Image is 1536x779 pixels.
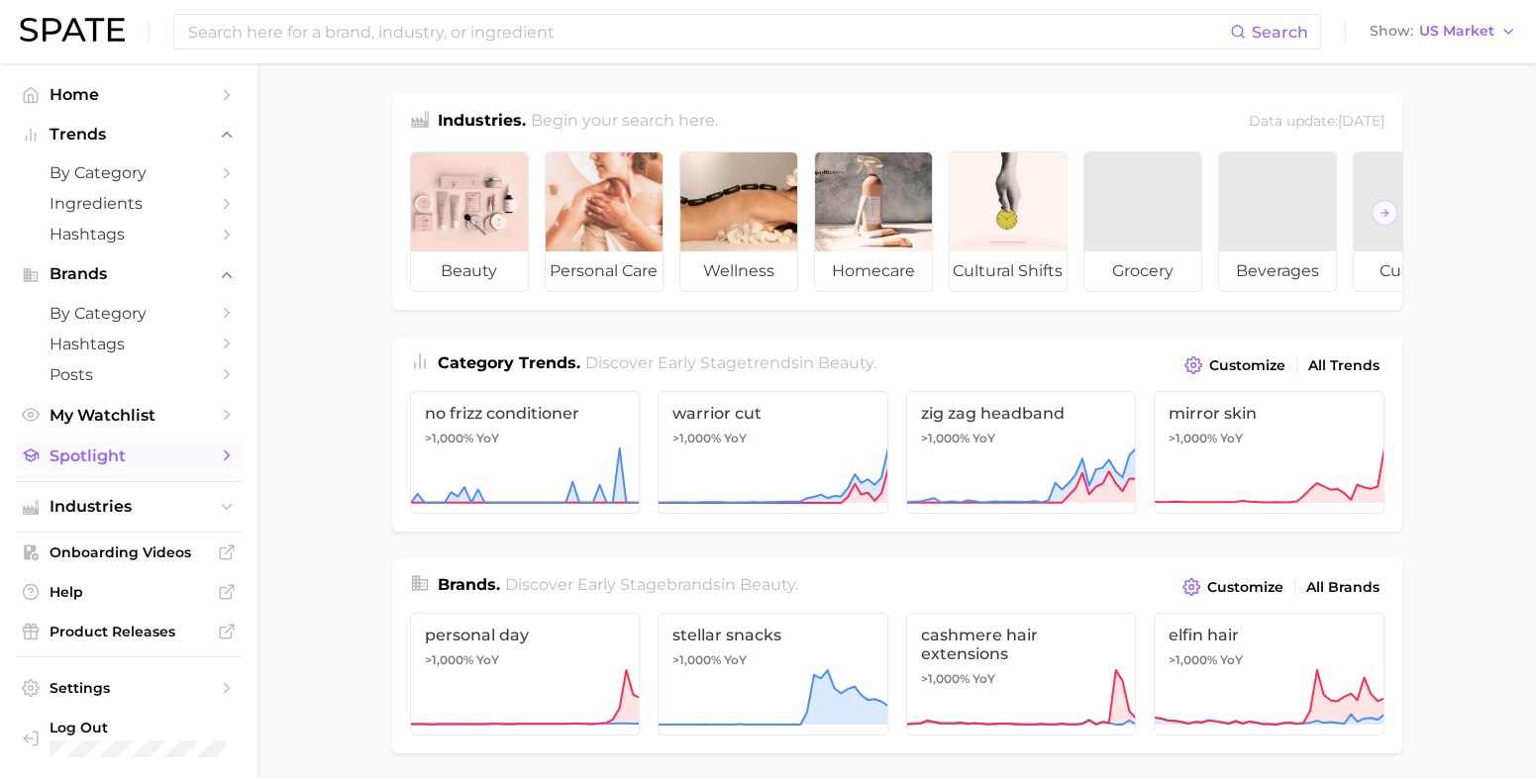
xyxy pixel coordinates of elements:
[531,109,718,136] h2: Begin your search here.
[476,431,499,446] span: YoY
[1178,573,1287,601] button: Customize
[1306,579,1380,596] span: All Brands
[1365,19,1521,45] button: ShowUS Market
[680,251,797,291] span: wellness
[921,671,970,686] span: >1,000%
[411,251,528,291] span: beauty
[1220,652,1243,668] span: YoY
[50,265,208,283] span: Brands
[672,626,873,644] span: stellar snacks
[658,391,888,514] a: warrior cut>1,000% YoY
[16,440,242,471] a: Spotlight
[1370,26,1413,37] span: Show
[425,652,473,667] span: >1,000%
[438,109,526,136] h1: Industries.
[546,251,663,291] span: personal care
[16,713,242,763] a: Log out. Currently logged in with e-mail jefeinstein@elfbeauty.com.
[20,18,125,42] img: SPATE
[50,583,208,601] span: Help
[1169,626,1370,644] span: elfin hair
[476,652,499,668] span: YoY
[1303,352,1384,379] a: All Trends
[438,575,500,594] span: Brands .
[16,188,242,219] a: Ingredients
[16,492,242,522] button: Industries
[50,679,208,697] span: Settings
[679,151,798,292] a: wellness
[50,365,208,384] span: Posts
[1354,251,1471,291] span: culinary
[410,391,641,514] a: no frizz conditioner>1,000% YoY
[658,613,888,735] a: stellar snacks>1,000% YoY
[16,259,242,289] button: Brands
[921,626,1122,663] span: cashmere hair extensions
[16,577,242,607] a: Help
[186,15,1230,49] input: Search here for a brand, industry, or ingredient
[973,671,995,687] span: YoY
[1169,404,1370,423] span: mirror skin
[16,673,242,703] a: Settings
[1083,151,1202,292] a: grocery
[505,575,798,594] span: Discover Early Stage brands in .
[672,652,721,667] span: >1,000%
[438,353,580,372] span: Category Trends .
[16,219,242,249] a: Hashtags
[740,575,795,594] span: beauty
[50,623,208,640] span: Product Releases
[585,353,876,372] span: Discover Early Stage trends in .
[16,298,242,329] a: by Category
[815,251,932,291] span: homecare
[724,431,747,446] span: YoY
[921,404,1122,423] span: zig zag headband
[950,251,1067,291] span: cultural shifts
[50,406,208,425] span: My Watchlist
[724,652,747,668] span: YoY
[921,431,970,445] span: >1,000%
[1169,652,1217,667] span: >1,000%
[16,617,242,646] a: Product Releases
[425,431,473,445] span: >1,000%
[1154,613,1384,735] a: elfin hair>1,000% YoY
[672,431,721,445] span: >1,000%
[1179,351,1289,379] button: Customize
[973,431,995,446] span: YoY
[1154,391,1384,514] a: mirror skin>1,000% YoY
[50,335,208,353] span: Hashtags
[50,225,208,243] span: Hashtags
[410,613,641,735] a: personal day>1,000% YoY
[50,194,208,213] span: Ingredients
[545,151,664,292] a: personal care
[1252,23,1308,42] span: Search
[949,151,1068,292] a: cultural shifts
[50,126,208,144] span: Trends
[1308,357,1380,374] span: All Trends
[1218,151,1337,292] a: beverages
[1353,151,1472,292] a: culinary
[1169,431,1217,445] span: >1,000%
[1207,579,1283,596] span: Customize
[906,613,1137,735] a: cashmere hair extensions>1,000% YoY
[50,85,208,104] span: Home
[1249,109,1384,136] div: Data update: [DATE]
[1301,574,1384,601] a: All Brands
[16,79,242,110] a: Home
[1084,251,1201,291] span: grocery
[50,543,208,561] span: Onboarding Videos
[50,163,208,182] span: by Category
[1209,357,1285,374] span: Customize
[16,329,242,359] a: Hashtags
[50,304,208,323] span: by Category
[16,400,242,431] a: My Watchlist
[1220,431,1243,446] span: YoY
[16,120,242,149] button: Trends
[50,498,208,516] span: Industries
[818,353,873,372] span: beauty
[16,157,242,188] a: by Category
[50,446,208,465] span: Spotlight
[425,626,626,644] span: personal day
[410,151,529,292] a: beauty
[50,719,234,736] span: Log Out
[906,391,1137,514] a: zig zag headband>1,000% YoY
[814,151,933,292] a: homecare
[16,359,242,390] a: Posts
